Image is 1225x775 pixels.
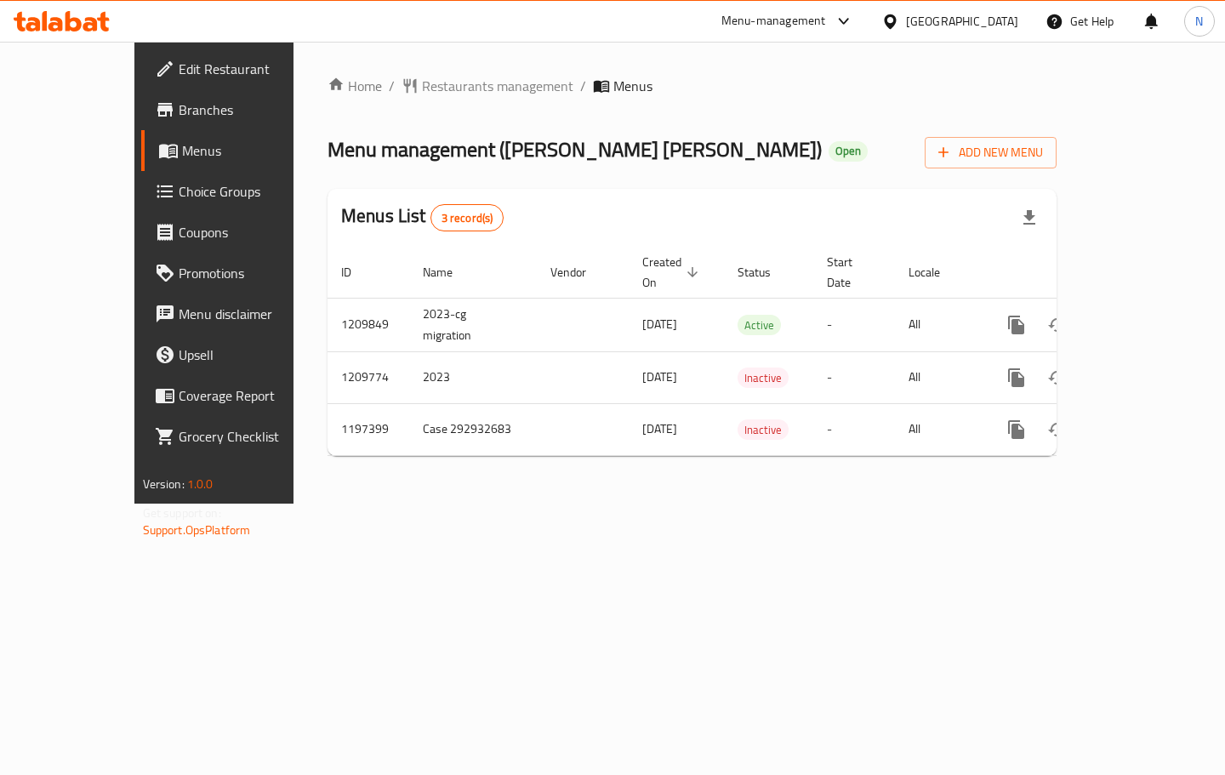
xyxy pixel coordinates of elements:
span: Menu management ( [PERSON_NAME] [PERSON_NAME] ) [328,130,822,168]
span: [DATE] [642,313,677,335]
span: Menus [613,76,652,96]
a: Restaurants management [402,76,573,96]
span: Add New Menu [938,142,1043,163]
th: Actions [983,247,1173,299]
a: Support.OpsPlatform [143,519,251,541]
a: Branches [141,89,339,130]
td: All [895,298,983,351]
span: Promotions [179,263,325,283]
span: [DATE] [642,366,677,388]
span: [DATE] [642,418,677,440]
div: Open [829,141,868,162]
a: Upsell [141,334,339,375]
a: Promotions [141,253,339,293]
a: Grocery Checklist [141,416,339,457]
td: 2023-cg migration [409,298,537,351]
span: Vendor [550,262,608,282]
td: - [813,351,895,403]
h2: Menus List [341,203,504,231]
li: / [389,76,395,96]
span: Upsell [179,345,325,365]
td: All [895,351,983,403]
span: Choice Groups [179,181,325,202]
div: Total records count [430,204,504,231]
td: - [813,298,895,351]
span: Menus [182,140,325,161]
span: Inactive [738,368,789,388]
td: 1197399 [328,403,409,455]
span: Restaurants management [422,76,573,96]
div: Inactive [738,419,789,440]
span: Created On [642,252,704,293]
button: Change Status [1037,305,1078,345]
span: Inactive [738,420,789,440]
span: ID [341,262,373,282]
td: 1209849 [328,298,409,351]
td: Case 292932683 [409,403,537,455]
span: Active [738,316,781,335]
span: Get support on: [143,502,221,524]
span: N [1195,12,1203,31]
span: Edit Restaurant [179,59,325,79]
div: Export file [1009,197,1050,238]
td: - [813,403,895,455]
li: / [580,76,586,96]
div: Menu-management [721,11,826,31]
a: Edit Restaurant [141,48,339,89]
td: 2023 [409,351,537,403]
a: Coverage Report [141,375,339,416]
span: Locale [909,262,962,282]
a: Choice Groups [141,171,339,212]
span: Branches [179,100,325,120]
span: Version: [143,473,185,495]
td: All [895,403,983,455]
div: Active [738,315,781,335]
a: Menus [141,130,339,171]
span: Menu disclaimer [179,304,325,324]
a: Coupons [141,212,339,253]
span: Open [829,144,868,158]
div: [GEOGRAPHIC_DATA] [906,12,1018,31]
span: Start Date [827,252,875,293]
button: Change Status [1037,409,1078,450]
td: 1209774 [328,351,409,403]
button: more [996,409,1037,450]
button: more [996,305,1037,345]
span: Status [738,262,793,282]
span: Coverage Report [179,385,325,406]
nav: breadcrumb [328,76,1057,96]
a: Home [328,76,382,96]
table: enhanced table [328,247,1173,456]
span: Coupons [179,222,325,242]
button: more [996,357,1037,398]
span: 3 record(s) [431,210,504,226]
span: Grocery Checklist [179,426,325,447]
span: 1.0.0 [187,473,214,495]
a: Menu disclaimer [141,293,339,334]
button: Change Status [1037,357,1078,398]
button: Add New Menu [925,137,1057,168]
span: Name [423,262,475,282]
